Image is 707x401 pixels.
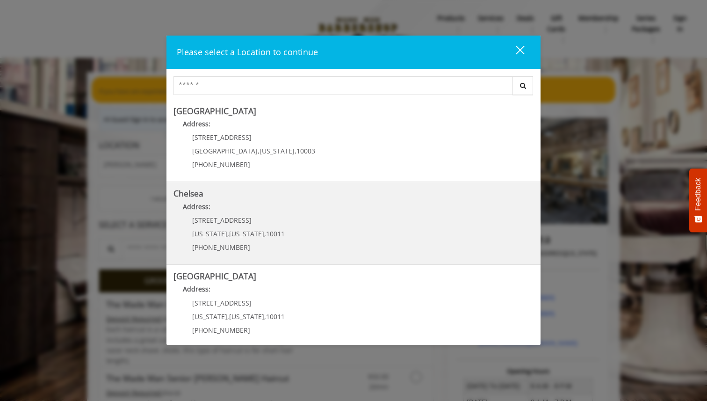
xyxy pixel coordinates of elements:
span: [PHONE_NUMBER] [192,160,250,169]
span: [STREET_ADDRESS] [192,299,252,307]
span: Feedback [694,178,702,211]
b: Address: [183,119,210,128]
b: Address: [183,284,210,293]
button: close dialog [498,43,530,62]
span: , [295,146,296,155]
input: Search Center [173,76,513,95]
span: , [258,146,260,155]
span: [US_STATE] [192,229,227,238]
span: [GEOGRAPHIC_DATA] [192,146,258,155]
span: [STREET_ADDRESS] [192,216,252,225]
b: [GEOGRAPHIC_DATA] [173,270,256,282]
span: [STREET_ADDRESS] [192,133,252,142]
span: , [227,312,229,321]
span: , [227,229,229,238]
span: 10011 [266,229,285,238]
span: 10011 [266,312,285,321]
b: Address: [183,202,210,211]
span: [US_STATE] [229,312,264,321]
span: , [264,312,266,321]
span: [PHONE_NUMBER] [192,243,250,252]
span: [US_STATE] [229,229,264,238]
b: Chelsea [173,188,203,199]
div: close dialog [505,45,524,59]
span: [US_STATE] [192,312,227,321]
b: [GEOGRAPHIC_DATA] [173,105,256,117]
span: [PHONE_NUMBER] [192,326,250,335]
div: Center Select [173,76,534,100]
button: Feedback - Show survey [689,168,707,232]
span: [US_STATE] [260,146,295,155]
i: Search button [518,82,528,89]
span: , [264,229,266,238]
span: Please select a Location to continue [177,46,318,58]
span: 10003 [296,146,315,155]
